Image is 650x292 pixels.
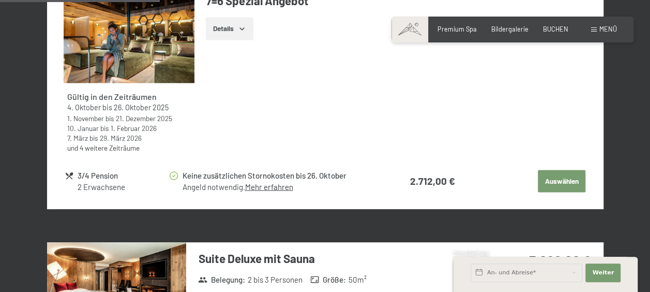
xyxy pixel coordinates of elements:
[78,169,168,181] div: 3/4 Pension
[198,274,245,285] strong: Belegung :
[585,264,621,282] button: Weiter
[491,25,528,33] a: Bildergalerie
[78,181,168,192] div: 2 Erwachsene
[67,123,99,132] time: 10.01.2026
[111,123,157,132] time: 01.02.2026
[206,17,253,40] button: Details
[310,274,346,285] strong: Größe :
[437,25,477,33] a: Premium Spa
[245,182,293,191] a: Mehr erfahren
[67,143,140,152] a: und 4 weitere Zeiträume
[67,92,157,101] strong: Gültig in den Zeiträumen
[199,251,478,267] h3: Suite Deluxe mit Sauna
[67,103,101,112] time: 04.10.2025
[67,113,104,122] time: 01.11.2025
[182,181,376,192] div: Angeld notwendig.
[349,274,367,285] span: 50 m²
[67,123,190,133] div: bis
[67,133,190,142] div: bis
[67,113,190,123] div: bis
[116,113,172,122] time: 21.12.2025
[410,174,455,186] strong: 2.712,00 €
[454,251,489,257] span: Schnellanfrage
[182,169,376,181] div: Keine zusätzlichen Stornokosten bis 26. Oktober
[592,269,614,277] span: Weiter
[100,133,142,142] time: 29.03.2026
[67,103,190,113] div: bis
[247,274,302,285] span: 2 bis 3 Personen
[543,25,568,33] a: BUCHEN
[599,25,617,33] span: Menü
[538,170,585,193] button: Auswählen
[114,103,169,112] time: 26.10.2025
[67,133,88,142] time: 07.03.2026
